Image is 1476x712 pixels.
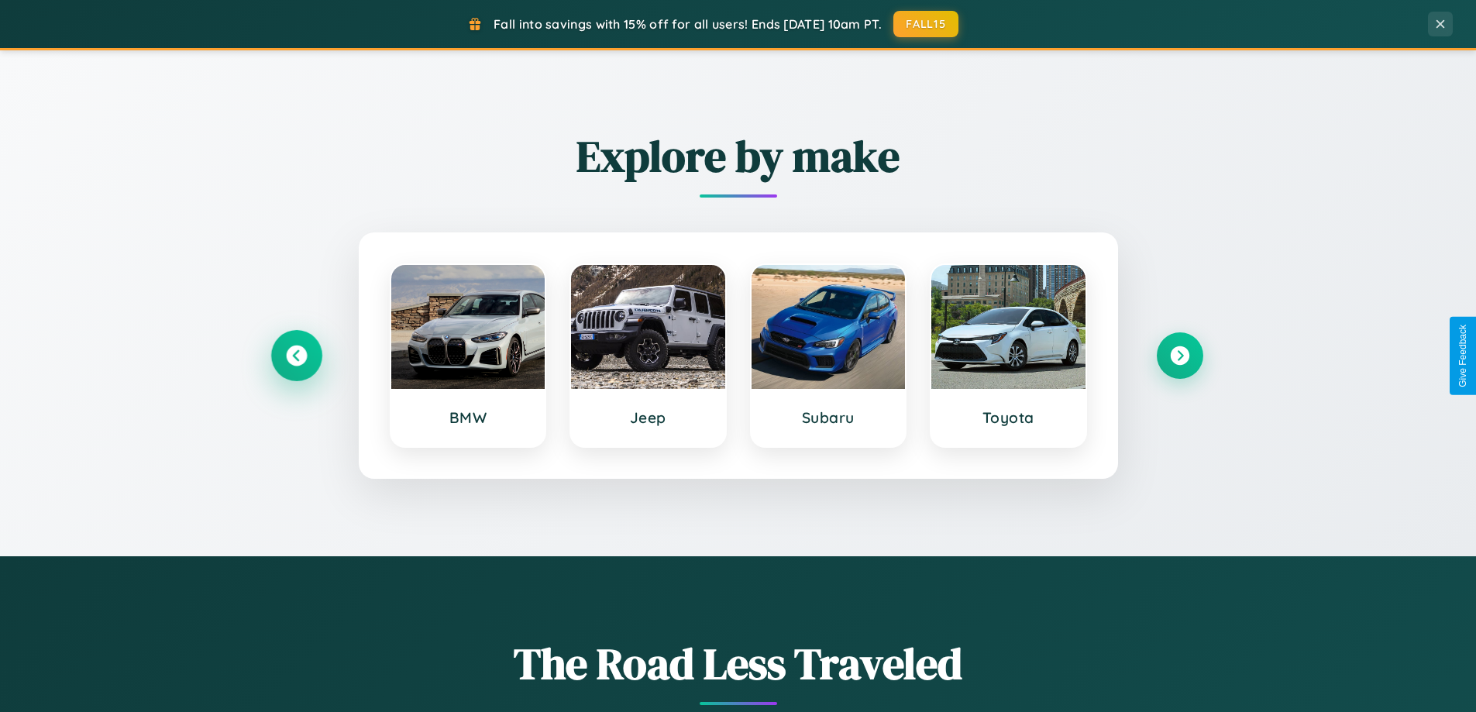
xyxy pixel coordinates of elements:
[947,408,1070,427] h3: Toyota
[767,408,890,427] h3: Subaru
[494,16,882,32] span: Fall into savings with 15% off for all users! Ends [DATE] 10am PT.
[893,11,958,37] button: FALL15
[274,634,1203,693] h1: The Road Less Traveled
[407,408,530,427] h3: BMW
[587,408,710,427] h3: Jeep
[1457,325,1468,387] div: Give Feedback
[274,126,1203,186] h2: Explore by make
